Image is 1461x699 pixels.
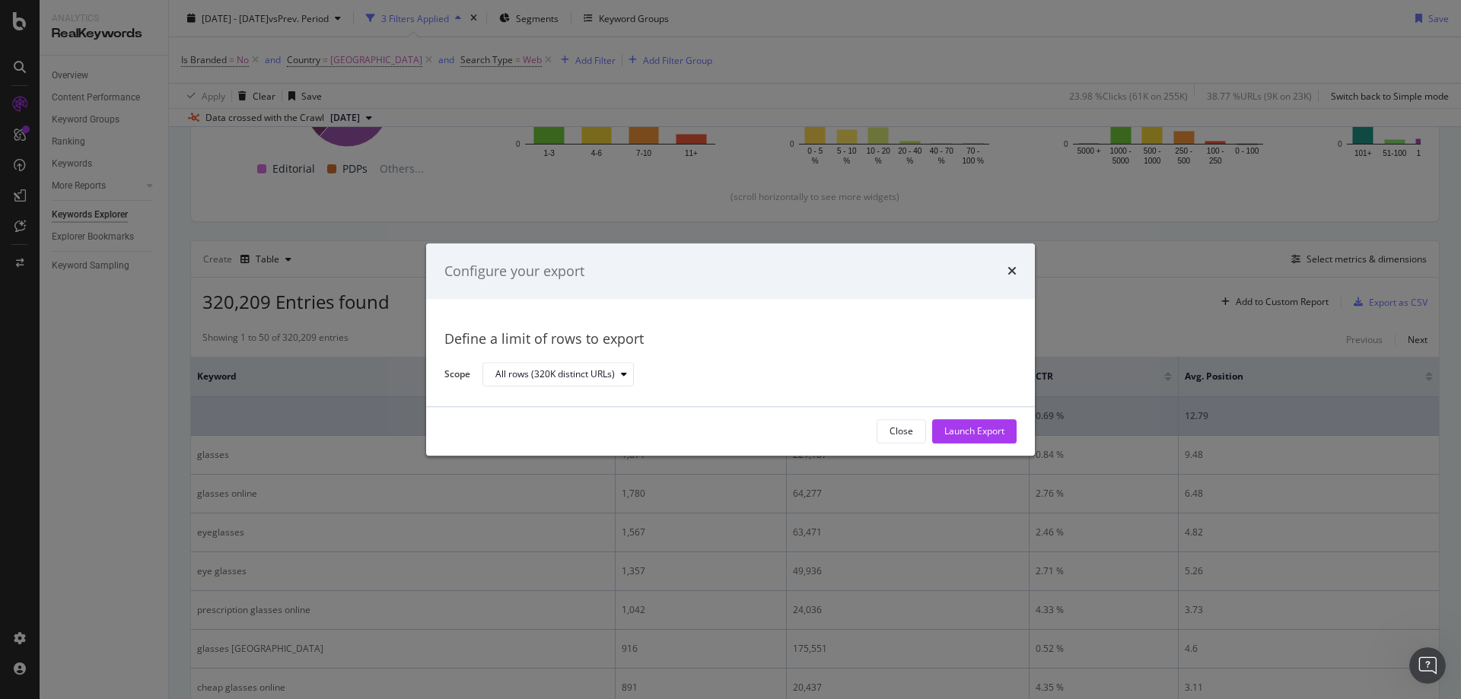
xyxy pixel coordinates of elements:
[444,262,584,281] div: Configure your export
[1409,647,1446,684] iframe: Intercom live chat
[932,419,1017,443] button: Launch Export
[444,330,1017,350] div: Define a limit of rows to export
[944,425,1004,438] div: Launch Export
[1007,262,1017,281] div: times
[482,363,634,387] button: All rows (320K distinct URLs)
[890,425,913,438] div: Close
[426,243,1035,456] div: modal
[877,419,926,443] button: Close
[495,370,615,380] div: All rows (320K distinct URLs)
[444,367,470,384] label: Scope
